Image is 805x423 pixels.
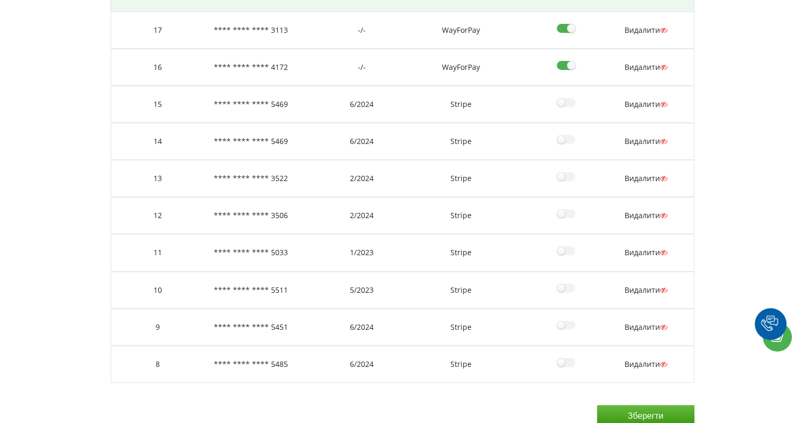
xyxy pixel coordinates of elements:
[625,99,667,109] span: Видалити
[625,285,667,295] span: Видалити
[111,49,204,86] td: 16
[625,247,667,257] span: Видалити
[625,359,667,369] span: Видалити
[327,197,396,234] td: 2/2024
[625,62,667,72] span: Видалити
[396,12,526,49] td: WayForPay
[111,123,204,160] td: 14
[396,309,526,346] td: Stripe
[327,86,396,123] td: 6/2024
[327,309,396,346] td: 6/2024
[111,346,204,383] td: 8
[396,160,526,197] td: Stripe
[327,160,396,197] td: 2/2024
[327,346,396,383] td: 6/2024
[111,86,204,123] td: 15
[396,346,526,383] td: Stripe
[396,197,526,234] td: Stripe
[625,210,667,220] span: Видалити
[111,309,204,346] td: 9
[625,25,667,35] span: Видалити
[396,272,526,309] td: Stripe
[327,49,396,86] td: -/-
[327,123,396,160] td: 6/2024
[625,173,667,183] span: Видалити
[327,12,396,49] td: -/-
[625,322,667,332] span: Видалити
[111,234,204,271] td: 11
[327,272,396,309] td: 5/2023
[396,123,526,160] td: Stripe
[396,234,526,271] td: Stripe
[111,197,204,234] td: 12
[111,160,204,197] td: 13
[327,234,396,271] td: 1/2023
[625,136,667,146] span: Видалити
[396,86,526,123] td: Stripe
[396,49,526,86] td: WayForPay
[111,272,204,309] td: 10
[111,12,204,49] td: 17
